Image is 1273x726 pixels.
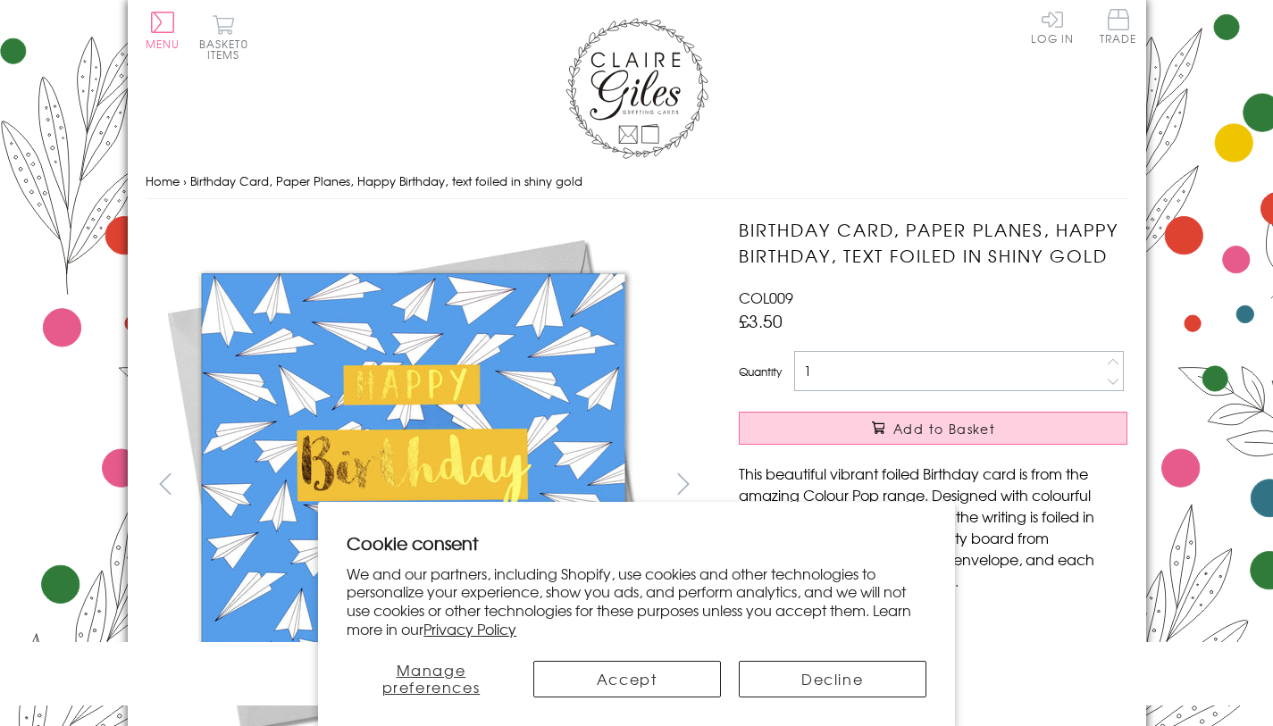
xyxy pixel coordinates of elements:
[893,420,995,438] span: Add to Basket
[146,172,180,189] a: Home
[739,463,1127,591] p: This beautiful vibrant foiled Birthday card is from the amazing Colour Pop range. Designed with c...
[347,661,515,697] button: Manage preferences
[146,163,1128,200] nav: breadcrumbs
[739,287,793,308] span: COL009
[739,217,1127,269] h1: Birthday Card, Paper Planes, Happy Birthday, text foiled in shiny gold
[1100,9,1137,44] span: Trade
[1031,9,1074,44] a: Log In
[1100,9,1137,47] a: Trade
[190,172,582,189] span: Birthday Card, Paper Planes, Happy Birthday, text foiled in shiny gold
[663,463,703,504] button: next
[199,14,248,60] button: Basket0 items
[183,172,187,189] span: ›
[739,661,926,697] button: Decline
[207,36,248,63] span: 0 items
[146,36,180,52] span: Menu
[146,12,180,49] button: Menu
[739,363,782,380] label: Quantity
[347,530,926,555] h2: Cookie consent
[739,412,1127,445] button: Add to Basket
[146,463,186,504] button: prev
[565,18,708,159] img: Claire Giles Greetings Cards
[382,659,481,697] span: Manage preferences
[423,618,516,639] a: Privacy Policy
[739,308,783,333] span: £3.50
[533,661,721,697] button: Accept
[347,564,926,638] p: We and our partners, including Shopify, use cookies and other technologies to personalize your ex...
